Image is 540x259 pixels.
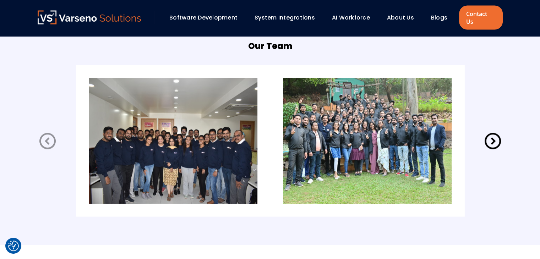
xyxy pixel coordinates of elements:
div: Blogs [427,12,457,24]
button: Cookie Settings [8,241,19,251]
div: Software Development [166,12,247,24]
div: System Integrations [251,12,325,24]
a: About Us [387,13,414,22]
a: Software Development [169,13,238,22]
h5: Our Team [248,40,292,53]
a: System Integrations [255,13,315,22]
a: Contact Us [459,6,502,30]
a: AI Workforce [332,13,370,22]
a: Varseno Solutions – Product Engineering & IT Services [38,11,141,25]
img: Revisit consent button [8,241,19,251]
div: AI Workforce [328,12,380,24]
a: Blogs [431,13,447,22]
img: Varseno Solutions – Product Engineering & IT Services [38,11,141,24]
div: About Us [383,12,424,24]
